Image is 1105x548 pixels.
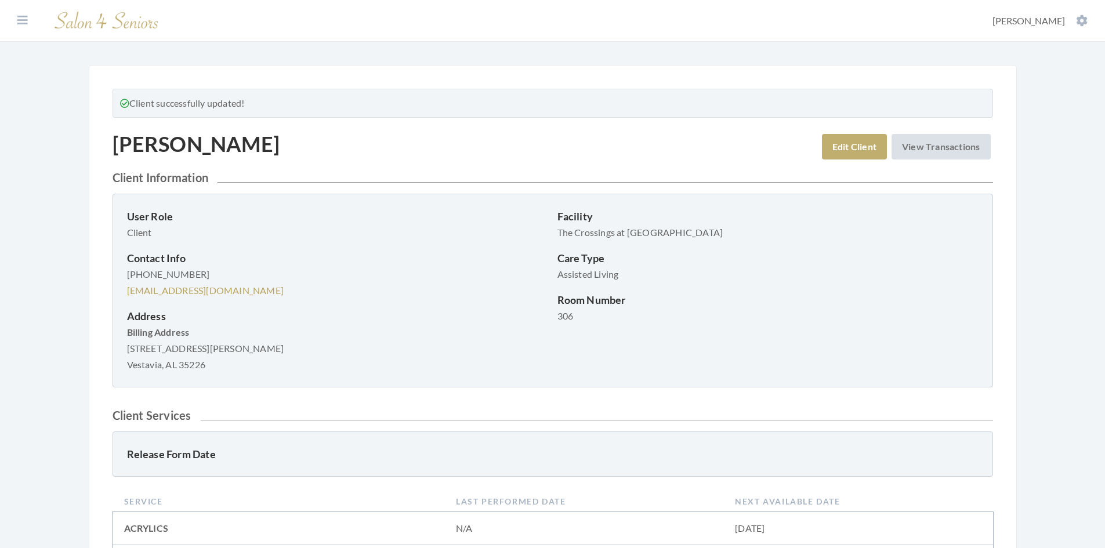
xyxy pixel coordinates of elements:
td: N/A [444,512,723,545]
p: Room Number [557,292,979,308]
a: View Transactions [892,134,990,159]
p: [STREET_ADDRESS][PERSON_NAME] Vestavia, AL 35226 [127,324,548,373]
p: Care Type [557,250,979,266]
p: 306 [557,308,979,324]
span: [PHONE_NUMBER] [127,268,210,280]
th: Next Available Date [723,491,992,512]
a: [EMAIL_ADDRESS][DOMAIN_NAME] [127,285,284,296]
p: Facility [557,208,979,224]
h2: Client Information [113,170,993,184]
td: ACRYLICS [113,512,445,545]
a: Edit Client [822,134,887,159]
th: Last Performed Date [444,491,723,512]
p: Release Form Date [127,446,548,462]
span: [PERSON_NAME] [992,15,1065,26]
p: Assisted Living [557,266,979,282]
p: Address [127,308,548,324]
strong: Billing Address [127,326,190,337]
p: User Role [127,208,548,224]
p: Contact Info [127,250,548,266]
h1: [PERSON_NAME] [113,132,280,157]
div: Client successfully updated! [113,89,993,118]
p: Client [127,224,548,241]
td: [DATE] [723,512,992,545]
h2: Client Services [113,408,993,422]
button: [PERSON_NAME] [989,14,1091,27]
img: Salon 4 Seniors [49,7,165,34]
p: The Crossings at [GEOGRAPHIC_DATA] [557,224,979,241]
th: Service [113,491,445,512]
